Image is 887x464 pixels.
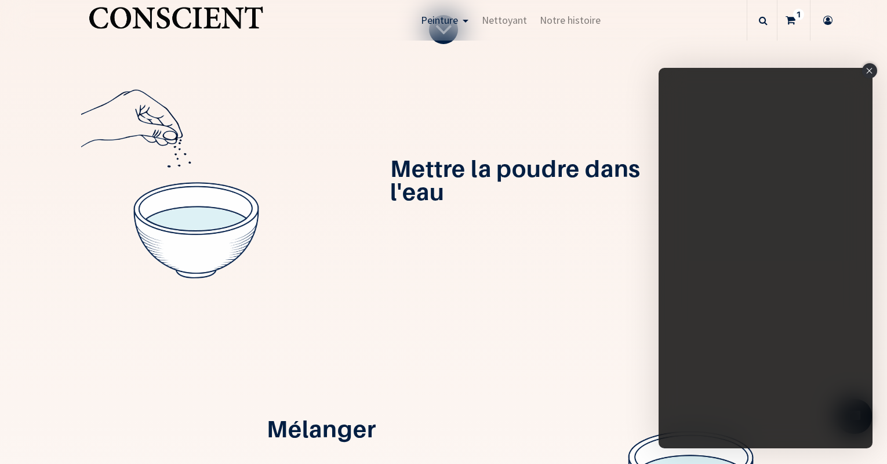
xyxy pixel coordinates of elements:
sup: 1 [793,9,804,20]
div: Close [862,63,877,78]
span: Peinture [421,13,458,27]
h2: Mettre la poudre dans l'eau [390,157,682,203]
span: Nettoyant [482,13,527,27]
h2: Mélanger [267,417,435,440]
div: Tolstoy #3 modal [659,68,873,448]
button: Open chat widget [10,10,45,45]
span: Notre histoire [540,13,601,27]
